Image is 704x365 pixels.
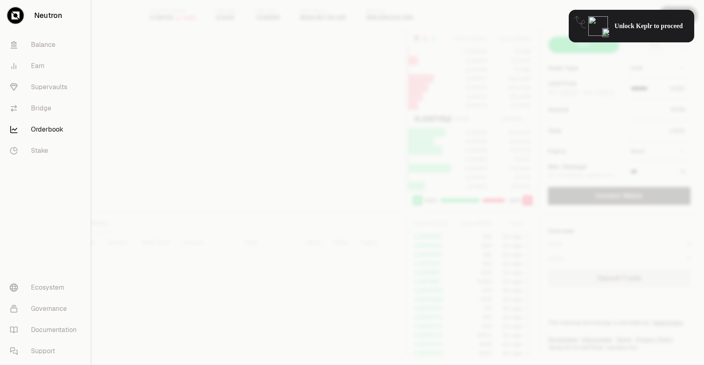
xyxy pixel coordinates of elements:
[3,34,88,55] a: Balance
[3,298,88,319] a: Governance
[3,55,88,77] a: Earn
[3,319,88,341] a: Documentation
[3,341,88,362] a: Support
[3,77,88,98] a: Supervaults
[588,16,608,36] img: locked-keplr-logo-128.png
[3,119,88,140] a: Orderbook
[614,22,683,30] span: Unlock Keplr to proceed
[602,28,609,37] img: icon-click-cursor.png
[3,98,88,119] a: Bridge
[3,140,88,161] a: Stake
[3,277,88,298] a: Ecosystem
